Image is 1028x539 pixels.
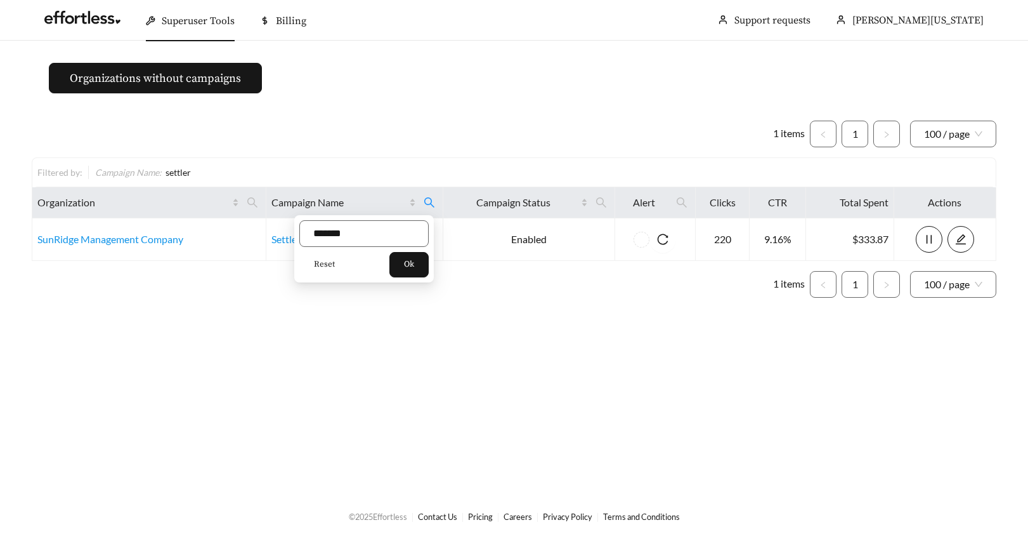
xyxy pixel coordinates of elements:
[916,234,942,245] span: pause
[271,233,381,245] a: Settlers Trail Townhomes
[590,192,612,213] span: search
[819,281,827,289] span: left
[734,14,810,27] a: Support requests
[349,512,407,522] span: © 2025 Effortless
[873,271,900,298] li: Next Page
[424,197,435,208] span: search
[443,218,615,261] td: Enabled
[910,121,996,147] div: Page Size
[404,258,414,271] span: Ok
[70,70,241,87] span: Organizations without campaigns
[750,218,806,261] td: 9.16%
[947,233,974,245] a: edit
[883,281,890,289] span: right
[419,192,440,213] span: search
[852,14,984,27] span: [PERSON_NAME][US_STATE]
[468,512,493,522] a: Pricing
[448,195,578,210] span: Campaign Status
[810,121,836,147] button: left
[810,271,836,298] button: left
[819,131,827,138] span: left
[806,218,894,261] td: $333.87
[276,15,306,27] span: Billing
[162,15,235,27] span: Superuser Tools
[916,226,942,253] button: pause
[242,192,263,213] span: search
[842,271,868,298] li: 1
[676,197,687,208] span: search
[595,197,607,208] span: search
[299,252,349,277] button: Reset
[37,233,183,245] a: SunRidge Management Company
[671,192,693,213] span: search
[773,121,805,147] li: 1 items
[95,167,162,178] span: Campaign Name :
[603,512,680,522] a: Terms and Conditions
[810,271,836,298] li: Previous Page
[873,121,900,147] button: right
[649,226,676,253] button: reload
[247,197,258,208] span: search
[271,195,407,210] span: Campaign Name
[883,131,890,138] span: right
[314,258,335,271] span: Reset
[806,187,894,218] th: Total Spent
[649,234,676,245] span: reload
[842,121,868,147] a: 1
[773,271,805,298] li: 1 items
[696,218,750,261] td: 220
[910,271,996,298] div: Page Size
[894,187,996,218] th: Actions
[37,195,230,210] span: Organization
[166,167,191,178] span: settler
[620,195,668,210] span: Alert
[543,512,592,522] a: Privacy Policy
[37,166,88,179] div: Filtered by:
[696,187,750,218] th: Clicks
[924,272,982,297] span: 100 / page
[842,272,868,297] a: 1
[49,63,262,93] button: Organizations without campaigns
[389,252,429,277] button: Ok
[418,512,457,522] a: Contact Us
[504,512,532,522] a: Careers
[810,121,836,147] li: Previous Page
[873,121,900,147] li: Next Page
[947,226,974,253] button: edit
[924,121,982,147] span: 100 / page
[750,187,806,218] th: CTR
[873,271,900,298] button: right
